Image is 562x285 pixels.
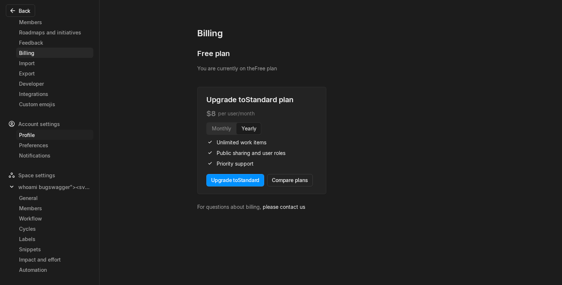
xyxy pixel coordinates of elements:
[16,37,93,48] a: Feedback
[217,160,254,167] span: Priority support
[267,174,312,186] button: Compare plans
[6,169,93,181] div: Space settings
[6,4,35,17] button: Back
[19,256,90,263] div: Impact and effort
[19,59,90,67] div: Import
[19,29,90,36] div: Roadmaps and initiatives
[19,235,90,243] div: Labels
[18,183,91,191] span: whoami bugswagger"><svg/onload=alert(10)>
[206,108,216,119] span: $ 8
[16,130,93,140] a: Profile
[16,213,93,223] a: Workflow
[6,118,93,130] div: Account settings
[19,49,90,57] div: Billing
[236,122,261,135] button: Yearly
[16,89,93,99] a: Integrations
[16,150,93,160] a: Notifications
[19,131,90,139] div: Profile
[16,244,93,254] a: Snippets
[206,108,255,119] div: per user/month
[19,225,90,233] div: Cycles
[19,100,90,108] div: Custom emojis
[197,203,464,216] div: For questions about billing,
[217,138,266,146] span: Unlimited work items
[19,204,90,212] div: Members
[206,122,236,135] button: Monthly
[239,125,256,132] span: Yearly
[16,17,93,27] a: Members
[19,80,90,88] div: Developer
[16,78,93,89] a: Developer
[16,99,93,109] a: Custom emojis
[16,234,93,244] a: Labels
[19,152,90,159] div: Notifications
[16,203,93,213] a: Members
[16,58,93,68] a: Import
[197,48,464,64] div: Free plan
[16,254,93,264] a: Impact and effort
[206,95,293,105] div: Upgrade to Standard plan
[19,245,90,253] div: Snippets
[19,18,90,26] div: Members
[210,125,231,132] span: Monthly
[16,140,93,150] a: Preferences
[19,39,90,47] div: Feedback
[206,174,264,186] button: Upgrade toStandard
[263,204,305,210] a: please contact us
[19,90,90,98] div: Integrations
[16,27,93,37] a: Roadmaps and initiatives
[197,27,464,48] div: Billing
[16,264,93,275] a: Automation
[16,223,93,234] a: Cycles
[16,68,93,78] a: Export
[19,141,90,149] div: Preferences
[16,193,93,203] a: General
[19,194,90,202] div: General
[197,64,464,78] div: You are currently on the Free plan
[19,70,90,77] div: Export
[16,48,93,58] a: Billing
[19,266,90,274] div: Automation
[19,215,90,222] div: Workflow
[217,149,285,157] span: Public sharing and user roles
